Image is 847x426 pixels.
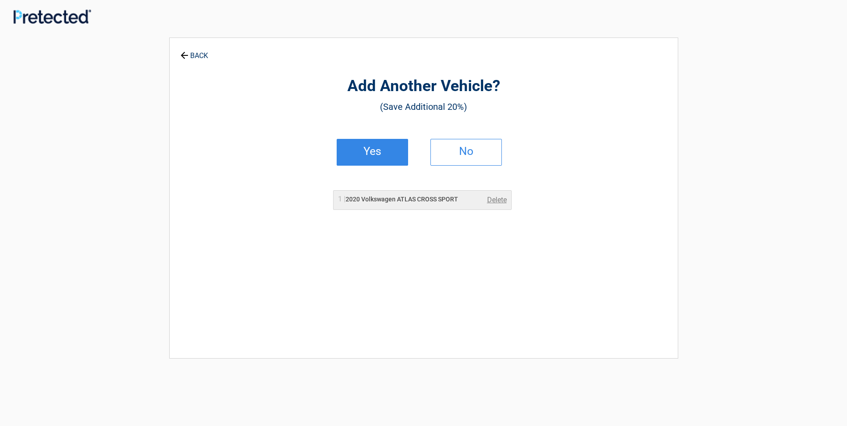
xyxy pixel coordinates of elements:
[487,195,507,205] a: Delete
[13,9,91,23] img: Main Logo
[338,195,458,204] h2: 2020 Volkswagen ATLAS CROSS SPORT
[440,148,492,155] h2: No
[179,44,210,59] a: BACK
[346,148,399,155] h2: Yes
[219,76,629,97] h2: Add Another Vehicle?
[219,99,629,114] h3: (Save Additional 20%)
[338,195,346,203] span: 1 |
